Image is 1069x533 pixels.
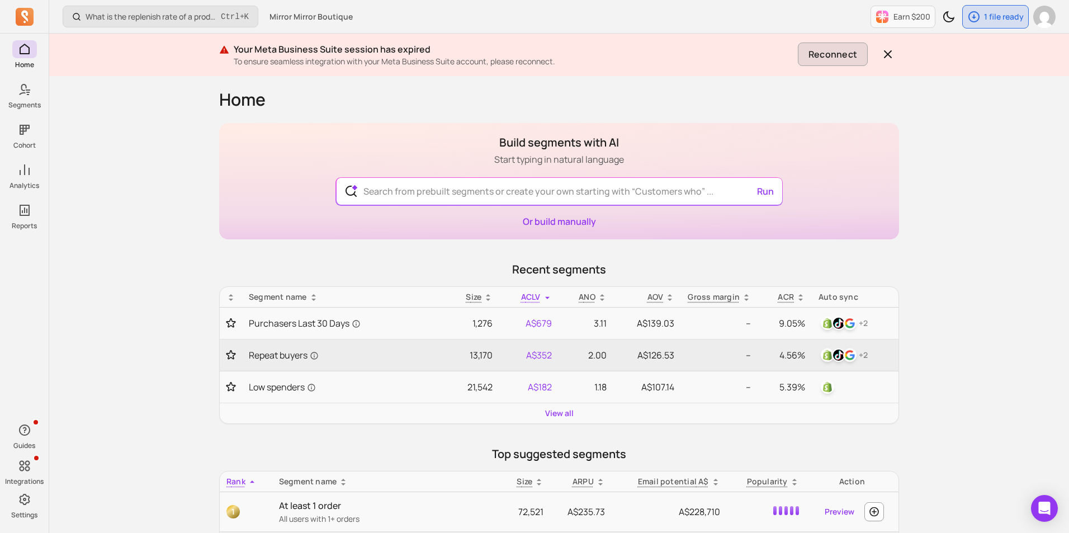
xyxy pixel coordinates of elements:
[843,317,857,330] img: google
[620,380,675,394] p: A$107.14
[832,348,845,362] img: tiktok
[778,291,794,303] p: ACR
[226,476,245,487] span: Rank
[226,381,235,393] button: Toggle favorite
[279,513,495,525] p: All users with 1+ orders
[753,180,778,202] button: Run
[244,12,249,21] kbd: K
[688,317,751,330] p: --
[221,11,240,22] kbd: Ctrl
[747,476,788,487] p: Popularity
[962,5,1029,29] button: 1 file ready
[679,506,720,518] span: A$228,710
[221,11,249,22] span: +
[819,291,892,303] div: Auto sync
[545,408,574,419] a: View all
[226,350,235,361] button: Toggle favorite
[11,511,37,520] p: Settings
[219,89,899,110] h1: Home
[249,348,319,362] span: Repeat buyers
[269,11,353,22] span: Mirror Mirror Boutique
[843,348,857,362] img: google
[8,101,41,110] p: Segments
[506,380,551,394] p: A$182
[764,348,805,362] p: 4.56%
[647,291,664,303] p: AOV
[620,317,675,330] p: A$139.03
[518,506,543,518] span: 72,521
[226,505,240,518] span: 1
[565,380,607,394] p: 1.18
[249,348,439,362] a: Repeat buyers
[579,291,595,302] span: ANO
[820,502,859,522] a: Preview
[859,350,868,361] p: + 2
[893,11,930,22] p: Earn $200
[798,43,868,66] button: Reconnect
[688,348,751,362] p: --
[1031,495,1058,522] div: Open Intercom Messenger
[234,43,793,56] p: Your Meta Business Suite session has expired
[219,446,899,462] p: Top suggested segments
[832,317,845,330] img: tiktok
[249,380,439,394] a: Low spenders
[249,317,439,330] a: Purchasers Last 30 Days
[521,291,541,302] span: ACLV
[821,317,834,330] img: shopify_customer_tag
[638,476,709,487] p: Email potential A$
[63,6,258,27] button: What is the replenish rate of a product?Ctrl+K
[249,317,361,330] span: Purchasers Last 30 Days
[819,378,836,396] button: shopify_customer_tag
[263,7,360,27] button: Mirror Mirror Boutique
[12,419,37,452] button: Guides
[871,6,935,28] button: Earn $200
[620,348,675,362] p: A$126.53
[494,153,624,166] p: Start typing in natural language
[812,476,892,487] div: Action
[938,6,960,28] button: Toggle dark mode
[279,499,495,512] p: At least 1 order
[506,317,551,330] p: A$679
[452,380,493,394] p: 21,542
[354,178,764,205] input: Search from prebuilt segments or create your own starting with “Customers who” ...
[452,348,493,362] p: 13,170
[517,476,532,487] span: Size
[573,476,594,487] p: ARPU
[279,476,495,487] div: Segment name
[821,348,834,362] img: shopify_customer_tag
[821,380,834,394] img: shopify_customer_tag
[688,380,751,394] p: --
[494,135,624,150] h1: Build segments with AI
[12,221,37,230] p: Reports
[249,380,316,394] span: Low spenders
[984,11,1024,22] p: 1 file ready
[219,262,899,277] p: Recent segments
[1033,6,1056,28] img: avatar
[565,317,607,330] p: 3.11
[859,318,868,329] p: + 2
[565,348,607,362] p: 2.00
[466,291,481,302] span: Size
[764,317,805,330] p: 9.05%
[234,56,793,67] p: To ensure seamless integration with your Meta Business Suite account, please reconnect.
[13,141,36,150] p: Cohort
[506,348,551,362] p: A$352
[5,477,44,486] p: Integrations
[15,60,34,69] p: Home
[452,317,493,330] p: 1,276
[249,291,439,303] div: Segment name
[13,441,35,450] p: Guides
[819,346,870,364] button: shopify_customer_tagtiktokgoogle+2
[10,181,39,190] p: Analytics
[567,506,605,518] span: A$235.73
[764,380,805,394] p: 5.39%
[819,314,870,332] button: shopify_customer_tagtiktokgoogle+2
[86,11,216,22] p: What is the replenish rate of a product?
[523,215,596,228] a: Or build manually
[688,291,740,303] p: Gross margin
[226,318,235,329] button: Toggle favorite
